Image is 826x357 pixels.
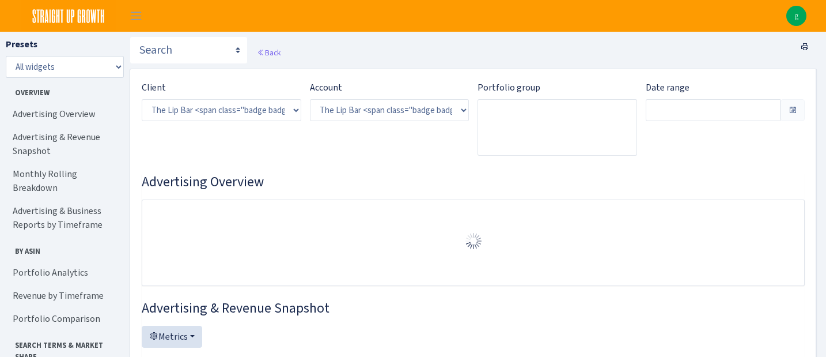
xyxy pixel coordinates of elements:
[142,81,166,95] label: Client
[310,99,469,121] select: )
[6,37,37,51] label: Presets
[646,81,689,95] label: Date range
[122,6,150,25] button: Toggle navigation
[142,174,805,190] h3: Widget #1
[6,163,121,200] a: Monthly Rolling Breakdown
[6,307,121,330] a: Portfolio Comparison
[6,82,120,98] span: Overview
[257,47,281,58] a: Back
[786,6,806,26] a: g
[6,284,121,307] a: Revenue by Timeframe
[478,81,540,95] label: Portfolio group
[6,261,121,284] a: Portfolio Analytics
[6,126,121,163] a: Advertising & Revenue Snapshot
[6,103,121,126] a: Advertising Overview
[310,81,342,95] label: Account
[464,232,483,250] img: Preloader
[142,300,805,317] h3: Widget #2
[6,241,120,257] span: By ASIN
[142,326,202,348] button: Metrics
[6,200,121,236] a: Advertising & Business Reports by Timeframe
[786,6,806,26] img: gina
